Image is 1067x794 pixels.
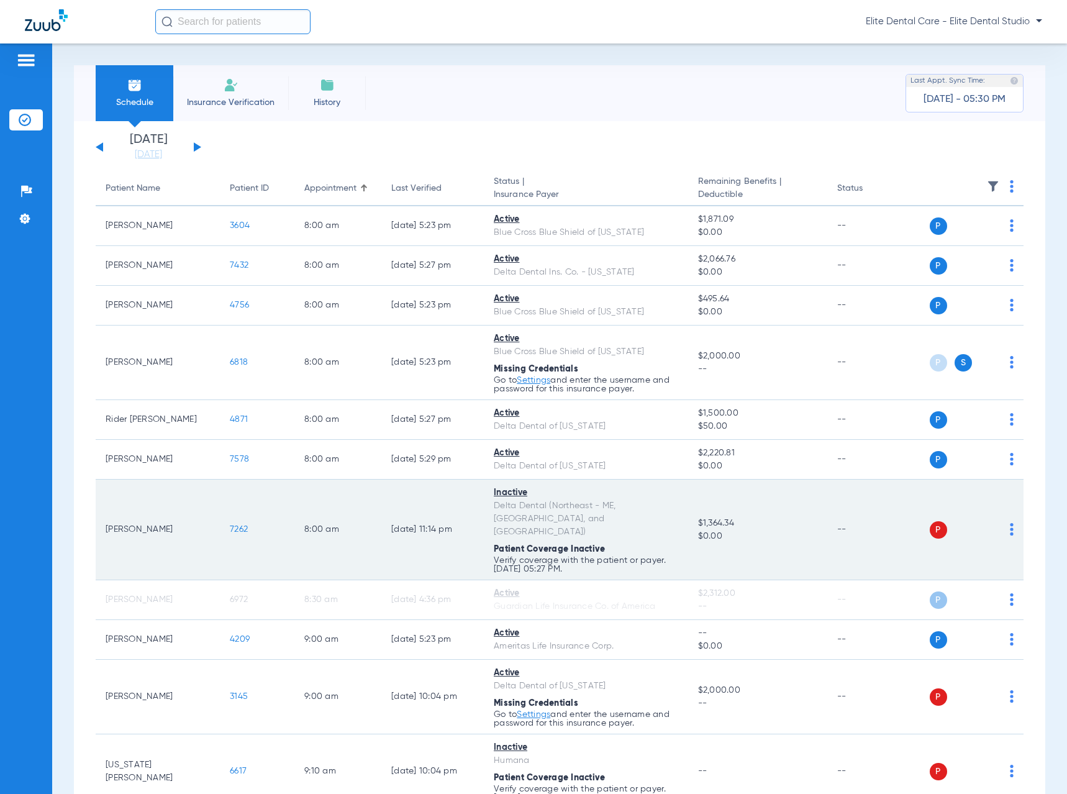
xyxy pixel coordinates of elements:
[698,640,817,653] span: $0.00
[294,246,381,286] td: 8:00 AM
[866,16,1042,28] span: Elite Dental Care - Elite Dental Studio
[698,188,817,201] span: Deductible
[827,206,911,246] td: --
[294,660,381,734] td: 9:00 AM
[827,480,911,580] td: --
[1010,299,1014,311] img: group-dot-blue.svg
[381,480,484,580] td: [DATE] 11:14 PM
[96,286,220,326] td: [PERSON_NAME]
[294,620,381,660] td: 9:00 AM
[698,767,707,775] span: --
[230,525,248,534] span: 7262
[16,53,36,68] img: hamburger-icon
[494,545,605,554] span: Patient Coverage Inactive
[494,587,678,600] div: Active
[320,78,335,93] img: History
[96,620,220,660] td: [PERSON_NAME]
[381,620,484,660] td: [DATE] 5:23 PM
[1010,633,1014,646] img: group-dot-blue.svg
[96,440,220,480] td: [PERSON_NAME]
[494,266,678,279] div: Delta Dental Ins. Co. - [US_STATE]
[955,354,972,372] span: S
[96,580,220,620] td: [PERSON_NAME]
[230,767,247,775] span: 6617
[827,286,911,326] td: --
[105,96,164,109] span: Schedule
[230,692,248,701] span: 3145
[294,326,381,400] td: 8:00 AM
[698,627,817,640] span: --
[494,460,678,473] div: Delta Dental of [US_STATE]
[297,96,356,109] span: History
[106,182,160,195] div: Patient Name
[230,301,249,309] span: 4756
[1010,453,1014,465] img: group-dot-blue.svg
[391,182,474,195] div: Last Verified
[494,627,678,640] div: Active
[1010,690,1014,703] img: group-dot-blue.svg
[517,376,550,385] a: Settings
[698,363,817,376] span: --
[96,246,220,286] td: [PERSON_NAME]
[1005,734,1067,794] iframe: Chat Widget
[161,16,173,27] img: Search Icon
[930,411,947,429] span: P
[1010,593,1014,606] img: group-dot-blue.svg
[494,365,578,373] span: Missing Credentials
[698,350,817,363] span: $2,000.00
[930,763,947,780] span: P
[930,688,947,706] span: P
[381,580,484,620] td: [DATE] 4:36 PM
[698,253,817,266] span: $2,066.76
[1010,413,1014,426] img: group-dot-blue.svg
[698,517,817,530] span: $1,364.34
[381,660,484,734] td: [DATE] 10:04 PM
[25,9,68,31] img: Zuub Logo
[224,78,238,93] img: Manual Insurance Verification
[910,75,985,87] span: Last Appt. Sync Time:
[698,530,817,543] span: $0.00
[381,206,484,246] td: [DATE] 5:23 PM
[494,500,678,539] div: Delta Dental (Northeast - ME, [GEOGRAPHIC_DATA], and [GEOGRAPHIC_DATA])
[827,440,911,480] td: --
[827,620,911,660] td: --
[494,253,678,266] div: Active
[827,400,911,440] td: --
[96,480,220,580] td: [PERSON_NAME]
[698,684,817,697] span: $2,000.00
[294,206,381,246] td: 8:00 AM
[96,206,220,246] td: [PERSON_NAME]
[494,710,678,728] p: Go to and enter the username and password for this insurance payer.
[111,134,186,161] li: [DATE]
[304,182,356,195] div: Appointment
[930,257,947,275] span: P
[294,440,381,480] td: 8:00 AM
[924,93,1006,106] span: [DATE] - 05:30 PM
[484,171,688,206] th: Status |
[494,556,678,573] p: Verify coverage with the patient or payer. [DATE] 05:27 PM.
[155,9,311,34] input: Search for patients
[698,213,817,226] span: $1,871.09
[1010,180,1014,193] img: group-dot-blue.svg
[1010,76,1019,85] img: last sync help info
[494,600,678,613] div: Guardian Life Insurance Co. of America
[127,78,142,93] img: Schedule
[930,297,947,314] span: P
[381,400,484,440] td: [DATE] 5:27 PM
[111,148,186,161] a: [DATE]
[230,595,248,604] span: 6972
[494,773,605,782] span: Patient Coverage Inactive
[494,407,678,420] div: Active
[698,266,817,279] span: $0.00
[494,213,678,226] div: Active
[294,286,381,326] td: 8:00 AM
[230,358,248,367] span: 6818
[517,710,550,719] a: Settings
[494,188,678,201] span: Insurance Payer
[698,420,817,433] span: $50.00
[698,447,817,460] span: $2,220.81
[96,660,220,734] td: [PERSON_NAME]
[230,182,284,195] div: Patient ID
[494,680,678,693] div: Delta Dental of [US_STATE]
[494,754,678,767] div: Humana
